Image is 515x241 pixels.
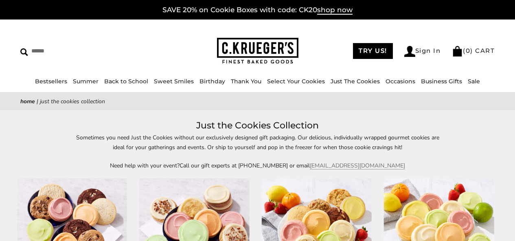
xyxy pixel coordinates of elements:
a: Just The Cookies [331,78,380,85]
span: shop now [317,6,353,15]
a: TRY US! [353,43,393,59]
img: Search [20,48,28,56]
a: Business Gifts [421,78,462,85]
a: [EMAIL_ADDRESS][DOMAIN_NAME] [310,162,405,169]
img: Bag [452,46,463,56]
a: Sign In [404,46,441,57]
a: SAVE 20% on Cookie Boxes with code: CK20shop now [162,6,353,15]
a: Sale [468,78,480,85]
span: | [37,98,38,105]
a: Sweet Smiles [154,78,194,85]
nav: breadcrumbs [20,97,495,106]
a: Bestsellers [35,78,67,85]
a: Thank You [231,78,261,85]
input: Search [20,45,129,57]
img: C.KRUEGER'S [217,38,298,64]
a: Birthday [199,78,225,85]
img: Account [404,46,415,57]
a: Occasions [386,78,415,85]
h1: Just the Cookies Collection [33,118,482,133]
p: Sometimes you need Just the Cookies without our exclusively designed gift packaging. Our deliciou... [70,133,445,152]
a: Summer [73,78,99,85]
span: Call our gift experts at [PHONE_NUMBER] or email [180,162,310,169]
a: Home [20,98,35,105]
a: Back to School [104,78,148,85]
span: Just the Cookies Collection [40,98,105,105]
a: (0) CART [452,47,495,54]
p: Need help with your event? [70,161,445,170]
a: Select Your Cookies [267,78,325,85]
span: 0 [466,47,471,54]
